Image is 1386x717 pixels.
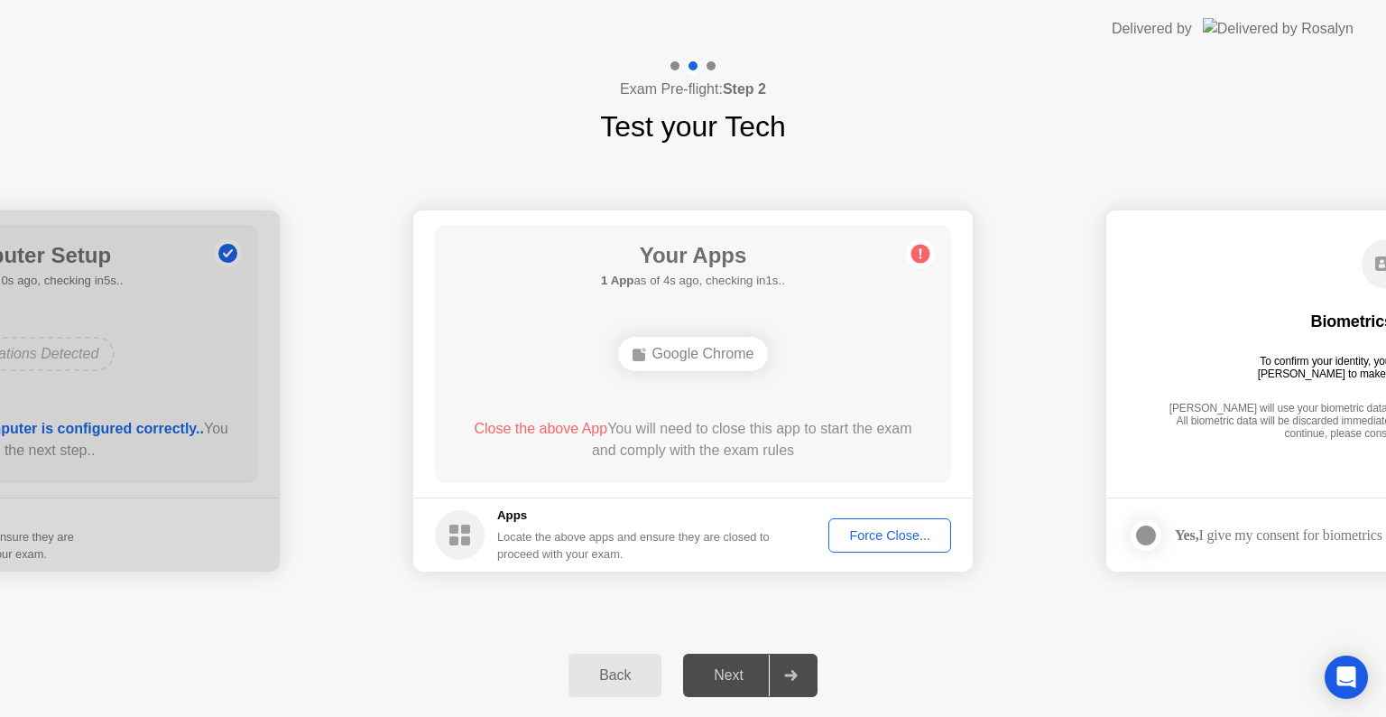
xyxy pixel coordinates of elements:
[497,528,771,563] div: Locate the above apps and ensure they are closed to proceed with your exam.
[497,507,771,525] h5: Apps
[568,654,661,697] button: Back
[574,667,656,684] div: Back
[601,274,633,287] b: 1 App
[828,518,951,553] button: Force Close...
[461,418,926,461] div: You will need to close this app to start the exam and comply with the exam rules
[600,105,786,148] h1: Test your Tech
[683,654,818,697] button: Next
[601,239,785,272] h1: Your Apps
[1203,18,1354,39] img: Delivered by Rosalyn
[688,667,769,684] div: Next
[1112,18,1192,40] div: Delivered by
[620,79,766,100] h4: Exam Pre-flight:
[474,421,607,436] span: Close the above App
[1175,527,1198,543] strong: Yes,
[723,81,766,97] b: Step 2
[1325,656,1368,699] div: Open Intercom Messenger
[835,528,945,543] div: Force Close...
[601,272,785,290] h5: as of 4s ago, checking in1s..
[618,337,769,371] div: Google Chrome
